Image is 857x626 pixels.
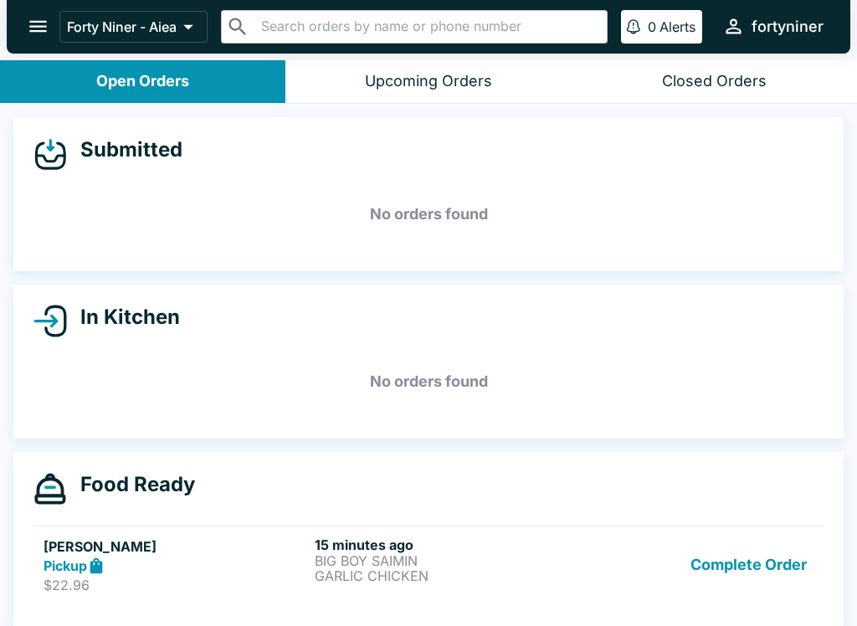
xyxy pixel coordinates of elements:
[96,72,189,91] div: Open Orders
[67,472,195,497] h4: Food Ready
[59,11,208,43] button: Forty Niner - Aiea
[315,568,579,583] p: GARLIC CHICKEN
[315,553,579,568] p: BIG BOY SAIMIN
[315,536,579,553] h6: 15 minutes ago
[684,536,813,594] button: Complete Order
[17,5,59,48] button: open drawer
[33,351,824,412] h5: No orders found
[659,18,695,35] p: Alerts
[365,72,492,91] div: Upcoming Orders
[716,8,830,44] button: fortyniner
[662,72,767,91] div: Closed Orders
[44,557,87,574] strong: Pickup
[44,536,308,557] h5: [PERSON_NAME]
[256,15,600,38] input: Search orders by name or phone number
[752,17,824,37] div: fortyniner
[33,184,824,244] h5: No orders found
[67,18,177,35] p: Forty Niner - Aiea
[648,18,656,35] p: 0
[67,305,180,330] h4: In Kitchen
[33,526,824,604] a: [PERSON_NAME]Pickup$22.9615 minutes agoBIG BOY SAIMINGARLIC CHICKENComplete Order
[67,137,182,162] h4: Submitted
[44,577,308,593] p: $22.96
